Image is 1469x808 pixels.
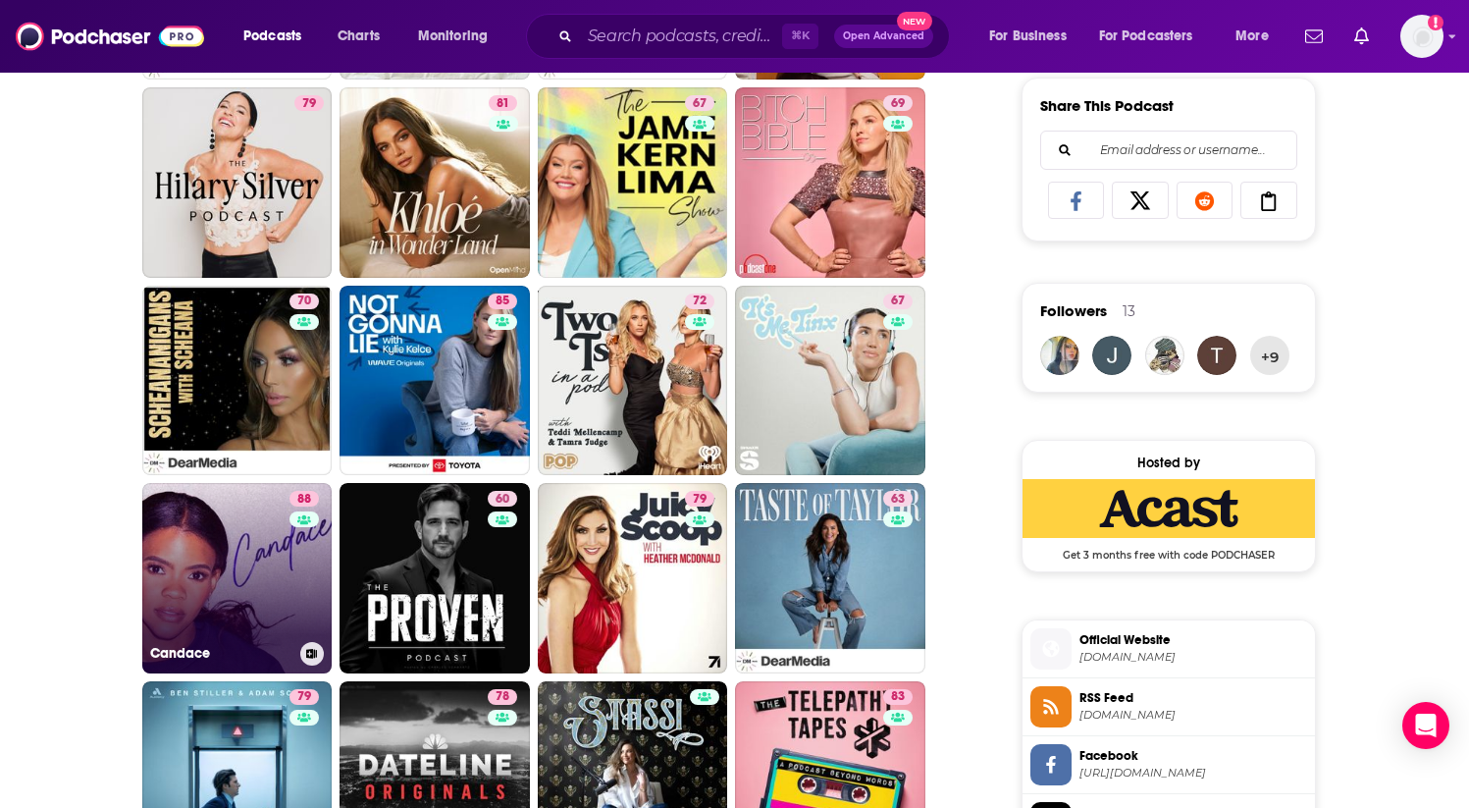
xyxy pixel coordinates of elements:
a: 60 [340,483,530,673]
img: User Profile [1400,15,1443,58]
a: Show notifications dropdown [1297,20,1331,53]
span: 85 [496,292,509,311]
span: New [897,12,932,30]
a: 88Candace [142,483,333,673]
a: 79 [685,491,714,507]
span: Open Advanced [843,31,924,41]
a: 67 [883,294,913,309]
span: feeds.acast.com [1079,708,1307,723]
a: 72 [685,294,714,309]
img: unearthlyexistences [1040,336,1079,375]
span: For Business [989,23,1067,50]
span: Followers [1040,301,1107,320]
span: 63 [891,490,905,510]
span: 72 [693,292,707,311]
span: https://www.facebook.com/gigglysquad [1079,766,1307,781]
span: 83 [891,687,905,707]
button: open menu [975,21,1091,52]
span: Facebook [1079,747,1307,765]
a: RSS Feed[DOMAIN_NAME] [1030,686,1307,727]
a: 81 [340,87,530,278]
div: 13 [1123,302,1135,320]
button: +9 [1250,336,1289,375]
img: unit2000cs [1092,336,1131,375]
img: Podchaser - Follow, Share and Rate Podcasts [16,18,204,55]
a: 79 [538,483,728,673]
a: 70 [289,294,319,309]
a: 79 [142,87,333,278]
div: Search podcasts, credits, & more... [545,14,969,59]
a: 79 [294,95,324,111]
button: Open AdvancedNew [834,25,933,48]
a: 81 [489,95,517,111]
a: 67 [685,95,714,111]
a: 70 [142,286,333,476]
span: 79 [302,94,316,114]
span: Logged in as KevinZ [1400,15,1443,58]
span: 60 [496,490,509,510]
a: 63 [883,491,913,507]
a: Share on X/Twitter [1112,182,1169,219]
a: 85 [340,286,530,476]
span: 81 [497,94,509,114]
span: 69 [891,94,905,114]
button: open menu [1086,21,1222,52]
span: giggly-squad.com [1079,650,1307,665]
a: Facebook[URL][DOMAIN_NAME] [1030,744,1307,785]
a: 88 [289,491,319,507]
a: 67 [735,286,925,476]
svg: Add a profile image [1428,15,1443,30]
a: 67 [538,87,728,278]
span: Podcasts [243,23,301,50]
a: Acast Deal: Get 3 months free with code PODCHASER [1023,479,1315,560]
span: 78 [496,687,509,707]
a: 79 [289,689,319,705]
a: 83 [883,689,913,705]
input: Search podcasts, credits, & more... [580,21,782,52]
h3: Share This Podcast [1040,96,1174,115]
span: For Podcasters [1099,23,1193,50]
span: 67 [891,292,905,311]
h3: Candace [150,645,292,662]
a: Official Website[DOMAIN_NAME] [1030,628,1307,670]
span: Official Website [1079,631,1307,649]
span: ⌘ K [782,24,818,49]
a: Copy Link [1240,182,1297,219]
a: 72 [538,286,728,476]
a: 69 [883,95,913,111]
span: 88 [297,490,311,510]
button: open menu [404,21,513,52]
a: Show notifications dropdown [1346,20,1377,53]
a: Share on Facebook [1048,182,1105,219]
span: 70 [297,292,311,311]
a: 78 [488,689,517,705]
button: Show profile menu [1400,15,1443,58]
img: tcole83815 [1197,336,1236,375]
span: RSS Feed [1079,689,1307,707]
a: 63 [735,483,925,673]
a: Share on Reddit [1177,182,1233,219]
img: SB875 [1145,336,1184,375]
div: Open Intercom Messenger [1402,702,1449,749]
span: Get 3 months free with code PODCHASER [1023,538,1315,562]
span: Charts [338,23,380,50]
span: Monitoring [418,23,488,50]
div: Search followers [1040,131,1297,170]
a: Charts [325,21,392,52]
button: open menu [1222,21,1293,52]
button: open menu [230,21,327,52]
span: 79 [693,490,707,510]
a: 69 [735,87,925,278]
input: Email address or username... [1057,132,1281,169]
span: 79 [297,687,311,707]
div: Hosted by [1023,455,1315,471]
span: 67 [693,94,707,114]
a: 60 [488,491,517,507]
img: Acast Deal: Get 3 months free with code PODCHASER [1023,479,1315,538]
span: More [1235,23,1269,50]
